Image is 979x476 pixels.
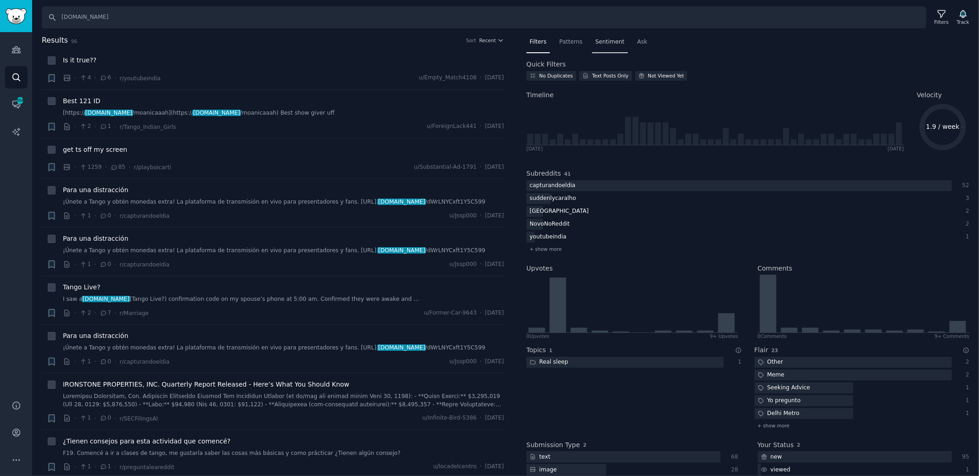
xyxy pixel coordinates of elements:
div: image [526,464,560,476]
span: Para una distracción [63,234,129,244]
div: 2 [962,220,970,228]
span: · [114,462,116,472]
input: Search Keyword [42,6,926,28]
a: ¡Únete a Tango y obtén monedas extra! La plataforma de transmisión en vivo para presentadores y f... [63,344,504,352]
span: get ts off my screen [63,145,127,155]
div: NovoNoReddit [526,219,573,230]
span: [DOMAIN_NAME] [84,110,133,116]
span: u/Jssp000 [449,358,476,366]
span: r/Marriage [119,310,148,316]
span: 0 [100,212,111,220]
span: Results [42,35,68,46]
h2: Submission Type [526,440,580,450]
h2: Subreddits [526,169,561,178]
span: · [129,162,130,172]
span: u/Jssp000 [449,212,476,220]
span: [DATE] [485,212,504,220]
span: · [74,122,76,132]
span: 41 [564,171,571,177]
div: Seeking Advice [755,382,814,394]
span: r/capturandoeldia [119,261,169,268]
span: Filters [530,38,547,46]
div: Delhi Metro [755,408,803,420]
a: Best 121 ID [63,96,101,106]
span: Para una distracción [63,331,129,341]
span: u/ForeignLack441 [427,122,477,131]
div: 52 [962,182,970,190]
a: 304 [5,93,28,116]
span: [DATE] [485,122,504,131]
span: 2 [79,309,91,317]
span: 304 [16,97,24,104]
span: [DATE] [485,463,504,471]
span: 2 [797,442,800,448]
div: [GEOGRAPHIC_DATA] [526,206,592,217]
span: [DOMAIN_NAME] [377,247,426,254]
span: 1 [79,463,91,471]
div: 1 [962,466,970,474]
span: Is it true?? [63,55,96,65]
span: Recent [479,37,496,44]
span: [DATE] [485,414,504,422]
div: 1 [962,397,970,405]
span: 1 [79,414,91,422]
div: suddenlycaralho [526,193,579,205]
span: · [114,308,116,318]
span: 0 [100,260,111,269]
span: Patterns [559,38,582,46]
a: ¿Tienen consejos para esta actividad que comencé? [63,437,230,446]
span: · [480,260,482,269]
div: 2 [962,207,970,216]
div: No Duplicates [539,72,573,79]
span: · [114,211,116,221]
span: · [94,357,96,366]
span: + show more [530,246,562,252]
img: GummySearch logo [6,8,27,24]
span: · [480,414,482,422]
span: r/SECFilingsAI [119,415,158,422]
a: Para una distracción [63,185,129,195]
div: 95 [962,453,970,461]
span: 1259 [79,163,102,172]
div: 9+ Comments [934,333,969,339]
a: I saw a[DOMAIN_NAME](Tango Live?) confirmation code on my spouse’s phone at 5:00 am. Confirmed th... [63,295,504,304]
span: r/playboicarti [134,164,171,171]
div: Track [957,19,969,25]
span: 1 [100,463,111,471]
a: F19. Comencé a ir a clases de tango, me gustaría saber las cosas más básicas y como prácticar ¿Ti... [63,449,504,458]
span: IRONSTONE PROPERTIES, INC. Quarterly Report Released - Here’s What You Should Know [63,380,349,389]
div: 1 [733,358,742,366]
a: Loremipsu Dolorsitam, Con. Adipiscin Elitseddo Eiusmod Tem Incididun Utlabor (et do/mag ali enima... [63,393,504,409]
button: Track [954,8,973,27]
h2: Quick Filters [526,60,566,69]
span: [DOMAIN_NAME] [377,344,426,351]
span: · [74,462,76,472]
div: 1 [962,410,970,418]
span: 1 [79,358,91,366]
a: Tango Live? [63,282,101,292]
span: Sentiment [595,38,624,46]
div: [DATE] [526,145,543,152]
span: 2 [79,122,91,131]
span: 2 [583,442,587,448]
span: 0 [100,358,111,366]
span: · [94,211,96,221]
span: · [74,260,76,269]
span: Timeline [526,90,554,100]
div: Not Viewed Yet [648,72,684,79]
div: viewed [758,464,794,476]
text: 1.9 / week [926,123,960,130]
div: Sort [466,37,476,44]
span: Ask [638,38,648,46]
h2: Comments [758,264,793,273]
div: Meme [755,370,788,381]
span: 23 [772,348,778,353]
span: · [105,162,107,172]
span: · [94,260,96,269]
span: r/youtubeindia [119,75,160,82]
div: 2 [962,358,970,366]
a: ¡Únete a Tango y obtén monedas extra! La plataforma de transmisión en vivo para presentadores y f... [63,247,504,255]
span: · [480,309,482,317]
h2: Upvotes [526,264,553,273]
